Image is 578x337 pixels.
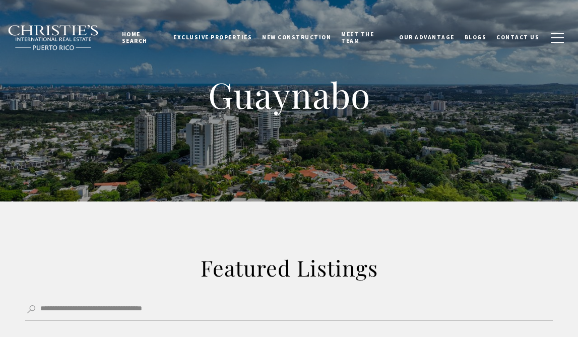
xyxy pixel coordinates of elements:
[173,34,252,41] span: Exclusive Properties
[73,254,506,282] h2: Featured Listings
[394,25,460,50] a: Our Advantage
[399,34,455,41] span: Our Advantage
[496,34,539,41] span: Contact Us
[8,25,99,50] img: Christie's International Real Estate black text logo
[257,25,336,50] a: New Construction
[88,73,491,117] h1: Guaynabo
[465,34,487,41] span: Blogs
[168,25,257,50] a: Exclusive Properties
[336,22,394,53] a: Meet the Team
[117,22,169,53] a: Home Search
[460,25,492,50] a: Blogs
[262,34,331,41] span: New Construction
